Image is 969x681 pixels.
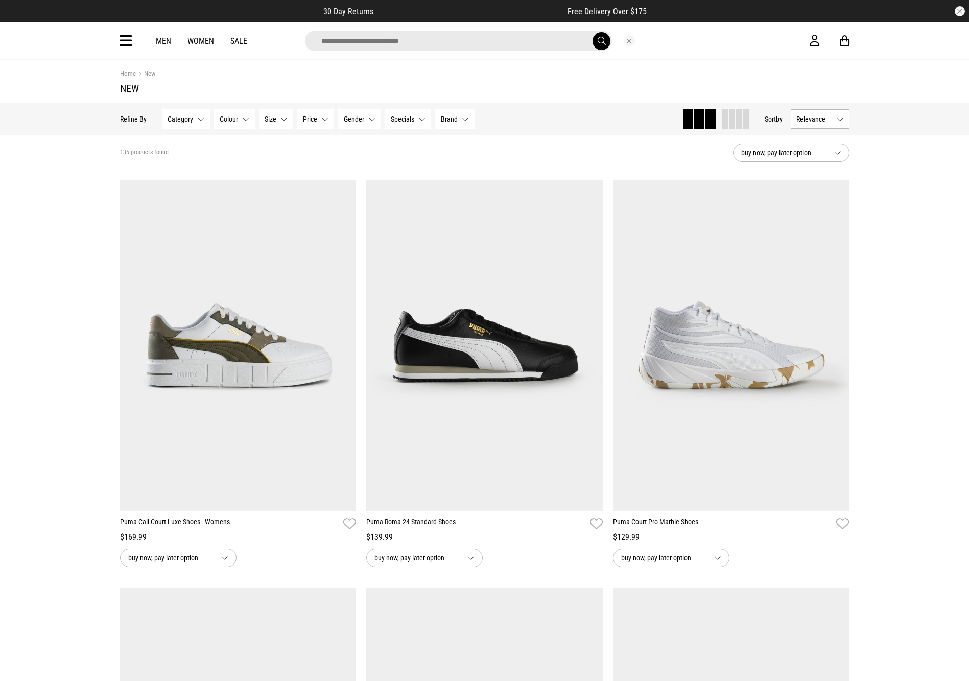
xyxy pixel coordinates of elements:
[120,531,357,544] div: $169.99
[366,549,483,567] button: buy now, pay later option
[230,36,247,46] a: Sale
[120,516,340,531] a: Puma Cali Court Luxe Shoes - Womens
[624,35,635,46] button: Close search
[391,115,414,123] span: Specials
[776,115,783,123] span: by
[187,36,214,46] a: Women
[120,549,237,567] button: buy now, pay later option
[366,531,603,544] div: $139.99
[128,552,213,564] span: buy now, pay later option
[613,516,833,531] a: Puma Court Pro Marble Shoes
[120,149,169,157] span: 135 products found
[366,180,603,511] img: Puma Roma 24 Standard Shoes in Multi
[162,109,210,129] button: Category
[259,109,293,129] button: Size
[120,180,357,511] img: Puma Cali Court Luxe Shoes - Womens in White
[765,113,783,125] button: Sortby
[441,115,458,123] span: Brand
[568,7,647,16] span: Free Delivery Over $175
[265,115,276,123] span: Size
[621,552,706,564] span: buy now, pay later option
[733,144,849,162] button: buy now, pay later option
[120,115,147,123] p: Refine By
[791,109,849,129] button: Relevance
[366,516,586,531] a: Puma Roma 24 Standard Shoes
[303,115,317,123] span: Price
[435,109,475,129] button: Brand
[613,531,849,544] div: $129.99
[741,147,826,159] span: buy now, pay later option
[297,109,334,129] button: Price
[374,552,459,564] span: buy now, pay later option
[394,6,547,16] iframe: Customer reviews powered by Trustpilot
[385,109,431,129] button: Specials
[338,109,381,129] button: Gender
[136,69,155,79] a: New
[796,115,833,123] span: Relevance
[323,7,373,16] span: 30 Day Returns
[344,115,364,123] span: Gender
[156,36,171,46] a: Men
[168,115,193,123] span: Category
[220,115,238,123] span: Colour
[613,180,849,511] img: Puma Court Pro Marble Shoes in White
[214,109,255,129] button: Colour
[120,69,136,77] a: Home
[120,82,849,95] h1: New
[613,549,729,567] button: buy now, pay later option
